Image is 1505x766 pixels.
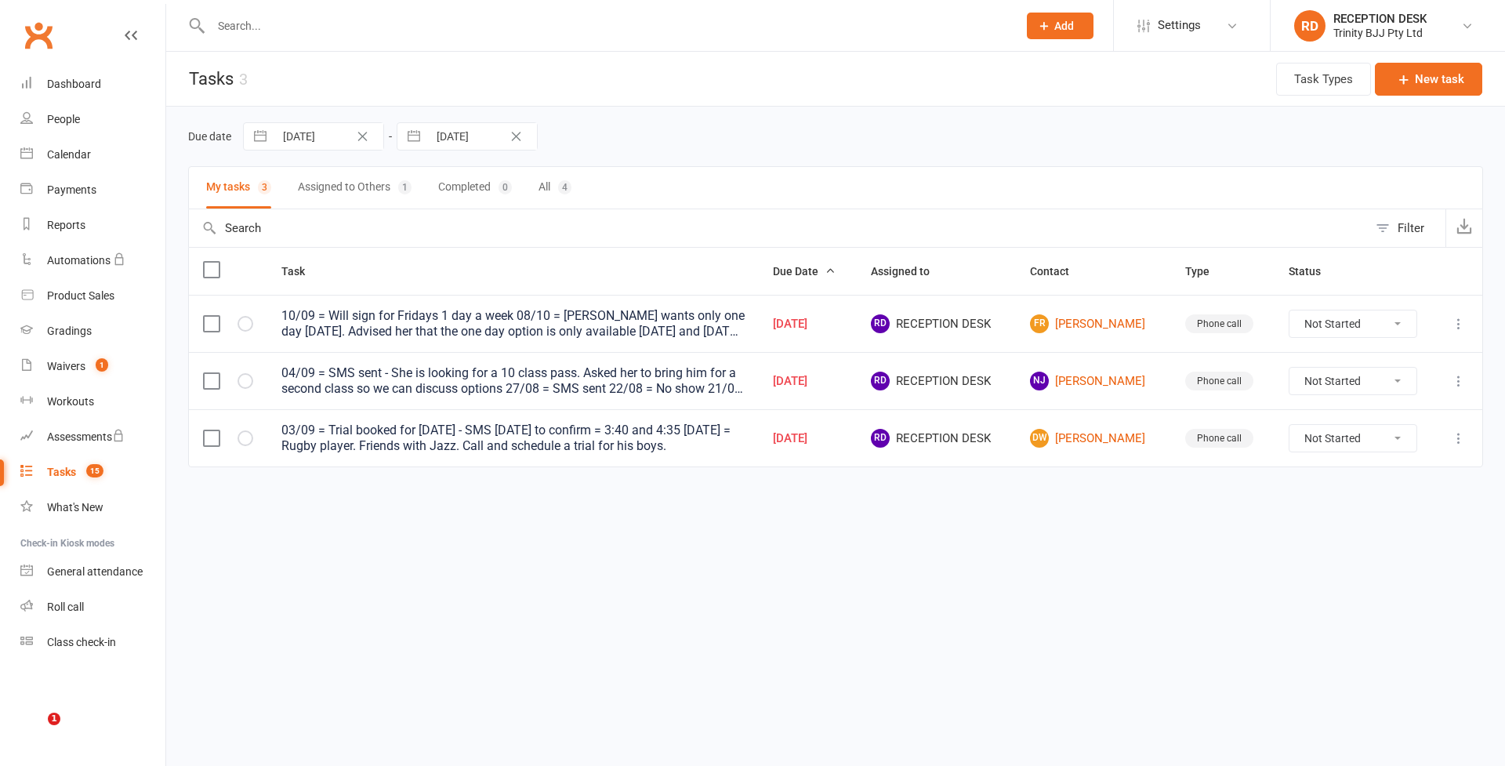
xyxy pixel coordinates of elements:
[20,102,165,137] a: People
[1185,262,1227,281] button: Type
[48,713,60,725] span: 1
[871,429,1003,448] span: RECEPTION DESK
[47,601,84,613] div: Roll call
[86,464,103,477] span: 15
[871,314,890,333] span: RD
[773,432,843,445] div: [DATE]
[502,127,530,146] button: Clear Date
[1158,8,1201,43] span: Settings
[1030,265,1086,278] span: Contact
[258,180,271,194] div: 3
[1289,265,1338,278] span: Status
[1030,314,1156,333] a: FR[PERSON_NAME]
[20,590,165,625] a: Roll call
[206,167,271,209] button: My tasks3
[188,130,231,143] label: Due date
[96,358,108,372] span: 1
[773,318,843,331] div: [DATE]
[1185,265,1227,278] span: Type
[1375,63,1482,96] button: New task
[20,208,165,243] a: Reports
[20,490,165,525] a: What's New
[281,265,322,278] span: Task
[189,209,1368,247] input: Search
[1030,429,1156,448] a: DW[PERSON_NAME]
[871,265,947,278] span: Assigned to
[1185,372,1253,390] div: Phone call
[16,713,53,750] iframe: Intercom live chat
[281,365,745,397] div: 04/09 = SMS sent - She is looking for a 10 class pass. Asked her to bring him for a second class ...
[1027,13,1093,39] button: Add
[47,113,80,125] div: People
[281,308,745,339] div: 10/09 = Will sign for Fridays 1 day a week 08/10 = [PERSON_NAME] wants only one day [DATE]. Advis...
[539,167,571,209] button: All4
[20,554,165,590] a: General attendance kiosk mode
[1030,262,1086,281] button: Contact
[20,278,165,314] a: Product Sales
[1030,372,1049,390] span: NJ
[871,314,1003,333] span: RECEPTION DESK
[239,70,248,89] div: 3
[281,262,322,281] button: Task
[1030,372,1156,390] a: NJ[PERSON_NAME]
[499,180,512,194] div: 0
[47,219,85,231] div: Reports
[1030,429,1049,448] span: DW
[871,262,947,281] button: Assigned to
[871,372,890,390] span: RD
[1276,63,1371,96] button: Task Types
[20,455,165,490] a: Tasks 15
[47,466,76,478] div: Tasks
[1398,219,1424,238] div: Filter
[20,625,165,660] a: Class kiosk mode
[47,183,96,196] div: Payments
[1333,12,1427,26] div: RECEPTION DESK
[1289,262,1338,281] button: Status
[47,565,143,578] div: General attendance
[1054,20,1074,32] span: Add
[20,243,165,278] a: Automations
[871,429,890,448] span: RD
[47,254,111,267] div: Automations
[47,636,116,648] div: Class check-in
[1294,10,1325,42] div: RD
[20,349,165,384] a: Waivers 1
[20,384,165,419] a: Workouts
[47,395,94,408] div: Workouts
[558,180,571,194] div: 4
[1333,26,1427,40] div: Trinity BJJ Pty Ltd
[206,15,1006,37] input: Search...
[47,360,85,372] div: Waivers
[20,137,165,172] a: Calendar
[19,16,58,55] a: Clubworx
[349,127,376,146] button: Clear Date
[47,78,101,90] div: Dashboard
[47,148,91,161] div: Calendar
[166,52,248,106] h1: Tasks
[1368,209,1445,247] button: Filter
[398,180,412,194] div: 1
[47,501,103,514] div: What's New
[773,265,836,278] span: Due Date
[20,172,165,208] a: Payments
[773,375,843,388] div: [DATE]
[871,372,1003,390] span: RECEPTION DESK
[1185,314,1253,333] div: Phone call
[773,262,836,281] button: Due Date
[47,289,114,302] div: Product Sales
[1030,314,1049,333] span: FR
[47,325,92,337] div: Gradings
[20,314,165,349] a: Gradings
[1185,429,1253,448] div: Phone call
[298,167,412,209] button: Assigned to Others1
[438,167,512,209] button: Completed0
[281,423,745,454] div: 03/09 = Trial booked for [DATE] - SMS [DATE] to confirm = 3:40 and 4:35 [DATE] = Rugby player. Fr...
[47,430,125,443] div: Assessments
[20,419,165,455] a: Assessments
[20,67,165,102] a: Dashboard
